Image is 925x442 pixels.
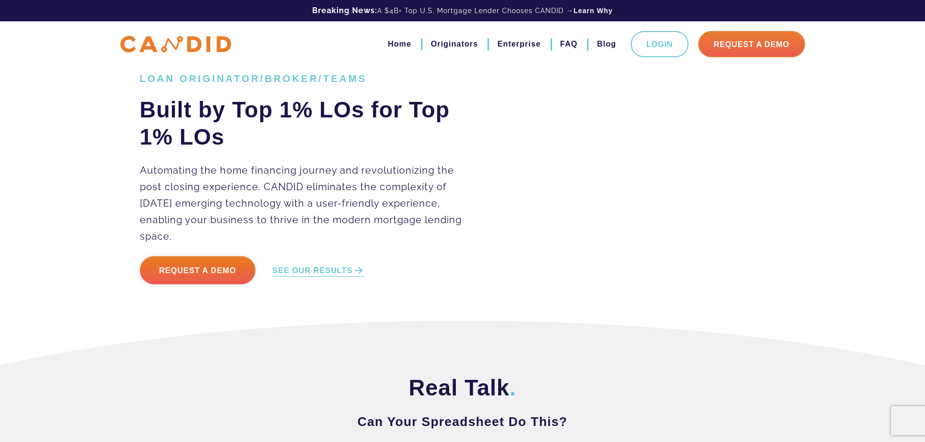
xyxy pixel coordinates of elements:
[140,256,256,284] a: Request a Demo
[272,265,365,277] a: SEE OUR RESULTS
[140,96,476,150] h2: Built by Top 1% LOs for Top 1% LOs
[597,36,616,52] a: Blog
[388,36,411,52] a: Home
[140,413,786,430] h3: Can Your Spreadsheet Do This?
[120,36,231,53] img: CANDID APP
[631,31,689,57] a: Login
[140,374,786,401] h2: Real Talk
[140,162,476,245] p: Automating the home financing journey and revolutionizing the post closing experience. CANDID eli...
[140,73,476,84] h1: LOAN ORIGINATOR/BROKER/TEAMS
[698,31,805,57] a: Request A Demo
[573,6,613,16] a: Learn Why
[509,375,516,400] span: .
[431,36,478,52] a: Originators
[497,36,540,52] a: Enterprise
[560,36,578,52] a: FAQ
[312,6,377,15] b: Breaking News:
